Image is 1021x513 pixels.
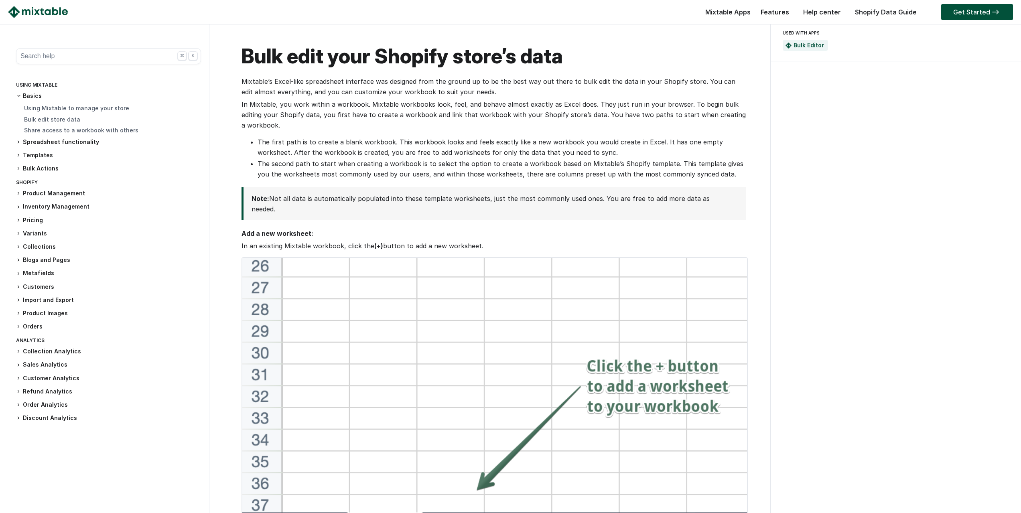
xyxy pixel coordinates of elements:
[16,229,201,238] h3: Variants
[16,243,201,251] h3: Collections
[16,138,201,146] h3: Spreadsheet functionality
[16,374,201,383] h3: Customer Analytics
[16,92,201,100] h3: Basics
[794,42,824,49] a: Bulk Editor
[16,322,201,331] h3: Orders
[990,10,1001,14] img: arrow-right.svg
[16,216,201,225] h3: Pricing
[16,414,201,422] h3: Discount Analytics
[16,336,201,347] div: Analytics
[242,229,313,237] strong: Add а new worksheet:
[374,242,383,250] strong: (+)
[757,8,793,16] a: Features
[16,178,201,189] div: Shopify
[189,51,197,60] div: K
[16,387,201,396] h3: Refund Analytics
[252,195,269,203] strong: Note:
[16,48,201,64] button: Search help ⌘ K
[16,296,201,304] h3: Import and Export
[242,99,746,130] p: In Mixtable, you work within a workbook. Mixtable workbooks look, feel, and behave almost exactly...
[16,151,201,160] h3: Templates
[16,164,201,173] h3: Bulk Actions
[16,256,201,264] h3: Blogs and Pages
[258,137,746,158] li: The first path is to create a blank workbook. This workbook looks and feels exactly like a new wo...
[783,28,1006,38] div: USED WITH APPS
[941,4,1013,20] a: Get Started
[16,309,201,318] h3: Product Images
[799,8,845,16] a: Help center
[16,283,201,291] h3: Customers
[16,361,201,369] h3: Sales Analytics
[16,189,201,198] h3: Product Management
[701,6,751,22] div: Mixtable Apps
[16,203,201,211] h3: Inventory Management
[16,269,201,278] h3: Metafields
[786,43,792,49] img: Mixtable Spreadsheet Bulk Editor App
[16,347,201,356] h3: Collection Analytics
[24,105,129,112] a: Using Mixtable to manage your store
[242,241,746,251] p: In an existing Mixtable workbook, click the button to add a new worksheet.
[8,6,68,18] img: Mixtable logo
[252,193,734,214] p: Not all data is automatically populated into these template worksheets, just the most commonly us...
[851,8,921,16] a: Shopify Data Guide
[24,127,138,134] a: Share access to a workbook with others
[24,116,80,123] a: Bulk edit store data
[178,51,187,60] div: ⌘
[242,76,746,97] p: Mixtable’s Excel-like spreadsheet interface was designed from the ground up to be the best way ou...
[258,158,746,179] li: The second path to start when creating a workbook is to select the option to create a workbook ba...
[16,401,201,409] h3: Order Analytics
[242,44,746,68] h1: Bulk edit your Shopify store’s data
[16,80,201,92] div: Using Mixtable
